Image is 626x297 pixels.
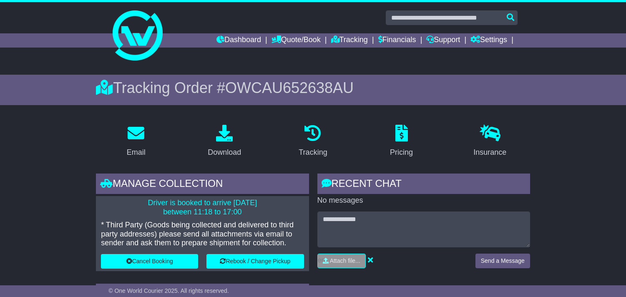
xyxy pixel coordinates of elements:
[378,33,416,48] a: Financials
[331,33,368,48] a: Tracking
[101,254,198,269] button: Cancel Booking
[317,174,530,196] div: RECENT CHAT
[385,122,418,161] a: Pricing
[473,147,506,158] div: Insurance
[127,147,146,158] div: Email
[206,254,304,269] button: Rebook / Change Pickup
[272,33,321,48] a: Quote/Book
[293,122,332,161] a: Tracking
[208,147,241,158] div: Download
[468,122,512,161] a: Insurance
[202,122,246,161] a: Download
[317,196,530,205] p: No messages
[475,254,530,268] button: Send a Message
[121,122,151,161] a: Email
[470,33,507,48] a: Settings
[426,33,460,48] a: Support
[108,287,229,294] span: © One World Courier 2025. All rights reserved.
[225,79,354,96] span: OWCAU652638AU
[101,221,304,248] p: * Third Party (Goods being collected and delivered to third party addresses) please send all atta...
[96,174,309,196] div: Manage collection
[390,147,413,158] div: Pricing
[96,79,530,97] div: Tracking Order #
[216,33,261,48] a: Dashboard
[101,199,304,216] p: Driver is booked to arrive [DATE] between 11:18 to 17:00
[299,147,327,158] div: Tracking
